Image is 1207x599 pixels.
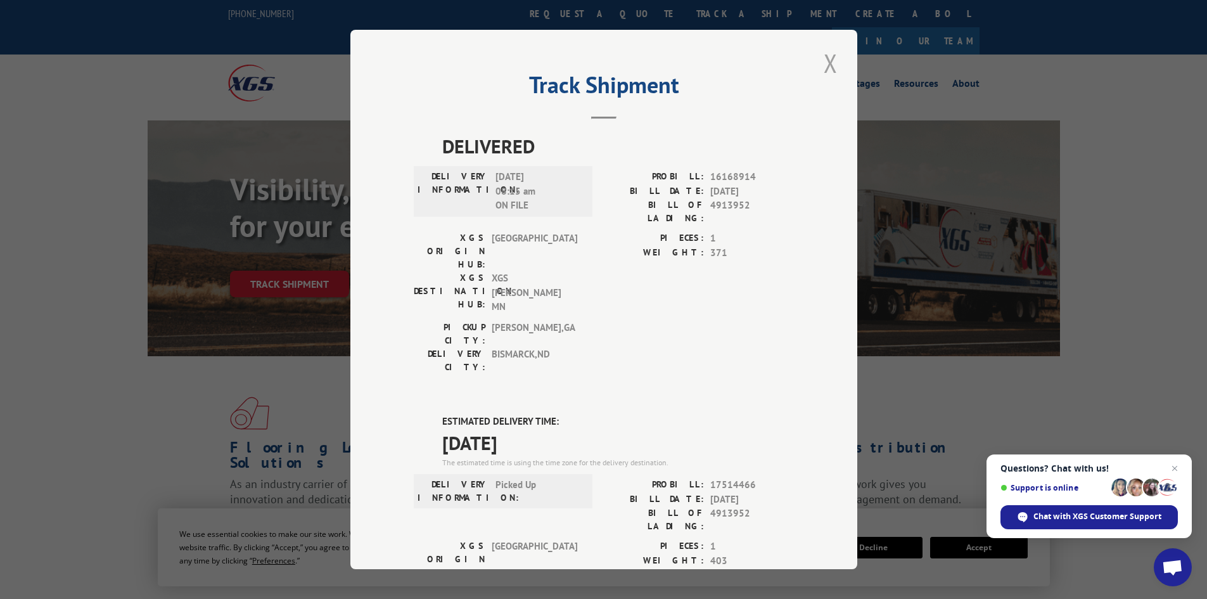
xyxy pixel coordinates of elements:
label: XGS DESTINATION HUB: [414,271,485,314]
span: 4913952 [710,506,794,533]
span: 1 [710,539,794,554]
label: XGS ORIGIN HUB: [414,231,485,271]
div: The estimated time is using the time zone for the delivery destination. [442,457,794,468]
span: [GEOGRAPHIC_DATA] [492,539,577,579]
span: 16168914 [710,170,794,184]
span: 403 [710,554,794,569]
span: [GEOGRAPHIC_DATA] [492,231,577,271]
label: DELIVERY INFORMATION: [418,478,489,505]
span: XGS [PERSON_NAME] MN [492,271,577,314]
span: 371 [710,246,794,261]
label: BILL OF LADING: [604,198,704,225]
span: Chat with XGS Customer Support [1033,511,1161,522]
span: Support is online [1000,483,1107,493]
label: DELIVERY CITY: [414,347,485,374]
label: WEIGHT: [604,246,704,261]
span: Picked Up [495,478,581,505]
span: Questions? Chat with us! [1000,463,1178,473]
h2: Track Shipment [414,76,794,100]
label: DELIVERY INFORMATION: [418,170,489,213]
span: 17514466 [710,478,794,493]
span: [DATE] 08:15 am ON FILE [495,170,581,213]
a: Open chat [1154,548,1192,586]
span: [PERSON_NAME] , GA [492,321,577,347]
label: BILL DATE: [604,184,704,199]
button: Close modal [820,46,841,81]
label: PROBILL: [604,478,704,493]
span: 1 [710,231,794,246]
label: PROBILL: [604,170,704,184]
span: BISMARCK , ND [492,347,577,374]
label: ESTIMATED DELIVERY TIME: [442,415,794,429]
label: PIECES: [604,539,704,554]
span: [DATE] [442,428,794,457]
label: PIECES: [604,231,704,246]
label: BILL OF LADING: [604,506,704,533]
span: DELIVERED [442,132,794,160]
span: [DATE] [710,184,794,199]
span: Chat with XGS Customer Support [1000,505,1178,529]
label: WEIGHT: [604,554,704,569]
label: XGS ORIGIN HUB: [414,539,485,579]
span: 4913952 [710,198,794,225]
label: PICKUP CITY: [414,321,485,347]
label: BILL DATE: [604,493,704,507]
span: [DATE] [710,493,794,507]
